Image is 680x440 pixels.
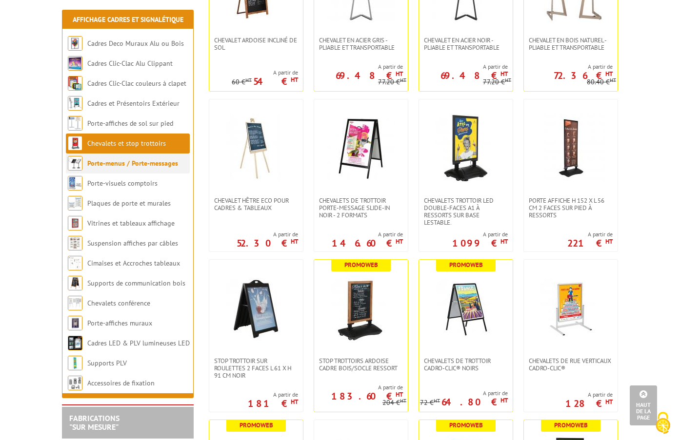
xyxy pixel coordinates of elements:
[214,37,298,51] span: Chevalet Ardoise incliné de sol
[68,96,82,111] img: Cadres et Présentoirs Extérieur
[327,114,395,182] img: Chevalets de trottoir porte-message Slide-in Noir - 2 formats
[529,357,613,372] span: Chevalets de rue verticaux Cadro-Clic®
[505,77,511,83] sup: HT
[319,37,403,51] span: Chevalet en Acier gris - Pliable et transportable
[449,421,483,429] b: Promoweb
[400,397,406,404] sup: HT
[68,296,82,310] img: Chevalets conférence
[68,236,82,250] img: Suspension affiches par câbles
[344,261,378,269] b: Promoweb
[452,230,508,238] span: A partir de
[314,37,408,51] a: Chevalet en Acier gris - Pliable et transportable
[237,230,298,238] span: A partir de
[396,70,403,78] sup: HT
[424,197,508,226] span: Chevalets Trottoir LED double-faces A1 à ressorts sur base lestable.
[209,357,303,379] a: Stop Trottoir sur roulettes 2 faces L 61 x H 91 cm Noir
[87,99,180,108] a: Cadres et Présentoirs Extérieur
[554,421,588,429] b: Promoweb
[68,36,82,51] img: Cadres Deco Muraux Alu ou Bois
[214,357,298,379] span: Stop Trottoir sur roulettes 2 faces L 61 x H 91 cm Noir
[68,316,82,330] img: Porte-affiches muraux
[87,79,186,88] a: Cadres Clic-Clac couleurs à clapet
[537,114,605,182] img: Porte Affiche H 152 x L 56 cm 2 faces sur pied à ressorts
[314,63,403,71] span: A partir de
[68,56,82,71] img: Cadres Clic-Clac Alu Clippant
[245,77,252,83] sup: HT
[291,76,298,84] sup: HT
[68,76,82,91] img: Cadres Clic-Clac couleurs à clapet
[209,197,303,211] a: Chevalet hêtre ECO pour cadres & tableaux
[237,240,298,246] p: 52.30 €
[87,279,185,287] a: Supports de communication bois
[68,276,82,290] img: Supports de communication bois
[524,197,618,219] a: Porte Affiche H 152 x L 56 cm 2 faces sur pied à ressorts
[440,73,508,78] p: 69.48 €
[396,237,403,246] sup: HT
[651,411,675,435] img: Cookies (fenêtre modale)
[567,240,613,246] p: 221 €
[396,390,403,399] sup: HT
[420,399,440,406] p: 72 €
[565,401,613,406] p: 128 €
[222,274,290,343] img: Stop Trottoir sur roulettes 2 faces L 61 x H 91 cm Noir
[314,357,408,372] a: STOP TROTTOIRS ARDOISE CADRE BOIS/SOCLE RESSORT
[610,77,616,83] sup: HT
[441,399,508,405] p: 64.80 €
[253,78,298,84] p: 54 €
[630,385,657,425] a: Haut de la page
[68,176,82,191] img: Porte-visuels comptoirs
[87,119,173,128] a: Porte-affiches de sol sur pied
[336,73,403,78] p: 69.48 €
[524,37,618,51] a: Chevalet en bois naturel - Pliable et transportable
[605,237,613,246] sup: HT
[87,299,150,307] a: Chevalets conférence
[332,230,403,238] span: A partir de
[419,63,508,71] span: A partir de
[314,383,403,391] span: A partir de
[87,139,166,148] a: Chevalets et stop trottoirs
[500,396,508,404] sup: HT
[434,397,440,404] sup: HT
[87,199,171,208] a: Plaques de porte et murales
[291,398,298,406] sup: HT
[68,136,82,151] img: Chevalets et stop trottoirs
[400,77,406,83] sup: HT
[69,413,120,432] a: FABRICATIONS"Sur Mesure"
[567,230,613,238] span: A partir de
[68,116,82,131] img: Porte-affiches de sol sur pied
[87,239,178,248] a: Suspension affiches par câbles
[68,196,82,210] img: Plaques de porte et murales
[68,356,82,370] img: Supports PLV
[214,197,298,211] span: Chevalet hêtre ECO pour cadres & tableaux
[209,37,303,51] a: Chevalet Ardoise incliné de sol
[646,407,680,440] button: Cookies (fenêtre modale)
[378,78,406,86] p: 77.20 €
[248,401,298,406] p: 181 €
[73,15,183,24] a: Affichage Cadres et Signalétique
[87,159,178,168] a: Porte-menus / Porte-messages
[240,421,273,429] b: Promoweb
[319,197,403,219] span: Chevalets de trottoir porte-message Slide-in Noir - 2 formats
[424,37,508,51] span: Chevalet en Acier noir - Pliable et transportable
[500,70,508,78] sup: HT
[68,376,82,390] img: Accessoires de fixation
[529,37,613,51] span: Chevalet en bois naturel - Pliable et transportable
[500,237,508,246] sup: HT
[565,391,613,399] span: A partir de
[331,393,403,399] p: 183.60 €
[419,357,513,372] a: Chevalets de trottoir Cadro-Clic® Noirs
[87,319,152,327] a: Porte-affiches muraux
[424,357,508,372] span: Chevalets de trottoir Cadro-Clic® Noirs
[327,274,395,343] img: STOP TROTTOIRS ARDOISE CADRE BOIS/SOCLE RESSORT
[449,261,483,269] b: Promoweb
[314,197,408,219] a: Chevalets de trottoir porte-message Slide-in Noir - 2 formats
[524,63,613,71] span: A partir de
[87,179,158,188] a: Porte-visuels comptoirs
[87,59,173,68] a: Cadres Clic-Clac Alu Clippant
[524,357,618,372] a: Chevalets de rue verticaux Cadro-Clic®
[554,73,613,78] p: 72.36 €
[87,359,127,367] a: Supports PLV
[68,216,82,230] img: Vitrines et tableaux affichage
[319,357,403,372] span: STOP TROTTOIRS ARDOISE CADRE BOIS/SOCLE RESSORT
[452,240,508,246] p: 1099 €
